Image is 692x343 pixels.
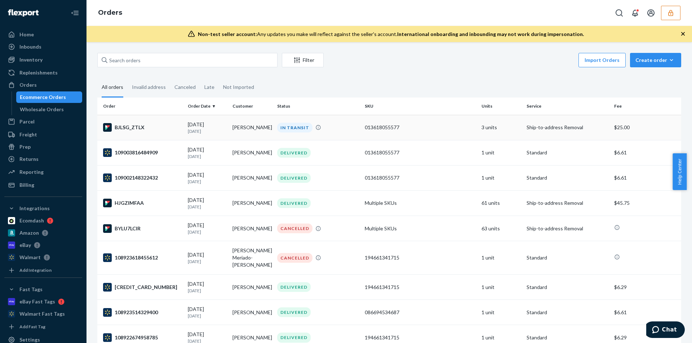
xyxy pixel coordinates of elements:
[282,53,324,67] button: Filter
[4,284,82,295] button: Fast Tags
[230,275,274,300] td: [PERSON_NAME]
[19,242,31,249] div: eBay
[19,31,34,38] div: Home
[527,254,608,261] p: Standard
[628,6,642,20] button: Open notifications
[4,252,82,263] a: Walmart
[277,173,311,183] div: DELIVERED
[644,6,658,20] button: Open account menu
[479,140,523,165] td: 1 unit
[612,6,626,20] button: Open Search Box
[365,149,476,156] div: 013618055577
[188,306,227,319] div: [DATE]
[19,69,58,76] div: Replenishments
[365,309,476,316] div: 086694534687
[185,98,230,115] th: Order Date
[188,222,227,235] div: [DATE]
[4,166,82,178] a: Reporting
[188,280,227,294] div: [DATE]
[103,123,182,132] div: BJLSG_ZTLX
[611,300,681,325] td: $6.61
[19,143,31,150] div: Prep
[20,106,64,113] div: Wholesale Orders
[365,284,476,291] div: 194661341715
[92,3,128,23] ol: breadcrumbs
[611,275,681,300] td: $6.29
[673,153,687,190] button: Help Center
[527,309,608,316] p: Standard
[277,224,312,233] div: CANCELLED
[362,98,479,115] th: SKU
[527,149,608,156] p: Standard
[4,29,82,40] a: Home
[230,165,274,190] td: [PERSON_NAME]
[198,31,584,38] div: Any updates you make will reflect against the seller's account.
[4,54,82,66] a: Inventory
[578,53,626,67] button: Import Orders
[19,118,35,125] div: Parcel
[16,104,83,115] a: Wholesale Orders
[274,98,362,115] th: Status
[611,115,681,140] td: $25.00
[4,239,82,251] a: eBay
[479,241,523,275] td: 1 unit
[524,115,611,140] td: Ship-to-address Removal
[223,78,254,96] div: Not Imported
[188,197,227,210] div: [DATE]
[479,275,523,300] td: 1 unit
[16,91,83,103] a: Ecommerce Orders
[524,216,611,241] td: Ship-to-address Removal
[19,286,43,293] div: Fast Tags
[527,334,608,341] p: Standard
[4,79,82,91] a: Orders
[4,227,82,239] a: Amazon
[103,148,182,157] div: 109003816484909
[188,204,227,210] p: [DATE]
[4,308,82,320] a: Walmart Fast Tags
[4,153,82,165] a: Returns
[103,224,182,233] div: BYLU7LCIR
[188,251,227,265] div: [DATE]
[20,94,66,101] div: Ecommerce Orders
[611,190,681,216] td: $45.75
[103,308,182,317] div: 108923514329400
[97,53,278,67] input: Search orders
[4,203,82,214] button: Integrations
[19,56,43,63] div: Inventory
[19,43,41,50] div: Inbounds
[479,115,523,140] td: 3 units
[277,307,311,317] div: DELIVERED
[188,258,227,265] p: [DATE]
[4,215,82,226] a: Ecomdash
[132,78,166,96] div: Invalid address
[365,174,476,181] div: 013618055577
[188,153,227,159] p: [DATE]
[277,123,312,132] div: IN TRANSIT
[4,67,82,78] a: Replenishments
[630,53,681,67] button: Create order
[19,324,45,330] div: Add Fast Tag
[19,229,39,236] div: Amazon
[188,229,227,235] p: [DATE]
[19,81,37,89] div: Orders
[8,9,39,17] img: Flexport logo
[4,296,82,307] a: eBay Fast Tags
[19,298,55,305] div: eBay Fast Tags
[97,98,185,115] th: Order
[19,310,65,317] div: Walmart Fast Tags
[365,334,476,341] div: 194661341715
[479,165,523,190] td: 1 unit
[174,78,196,96] div: Canceled
[646,321,685,339] iframe: Opens a widget where you can chat to one of our agents
[4,129,82,140] a: Freight
[232,103,271,109] div: Customer
[479,216,523,241] td: 63 units
[4,116,82,127] a: Parcel
[103,283,182,292] div: [CREDIT_CARD_NUMBER]
[282,57,323,64] div: Filter
[19,181,34,189] div: Billing
[277,198,311,208] div: DELIVERED
[365,124,476,131] div: 013618055577
[611,140,681,165] td: $6.61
